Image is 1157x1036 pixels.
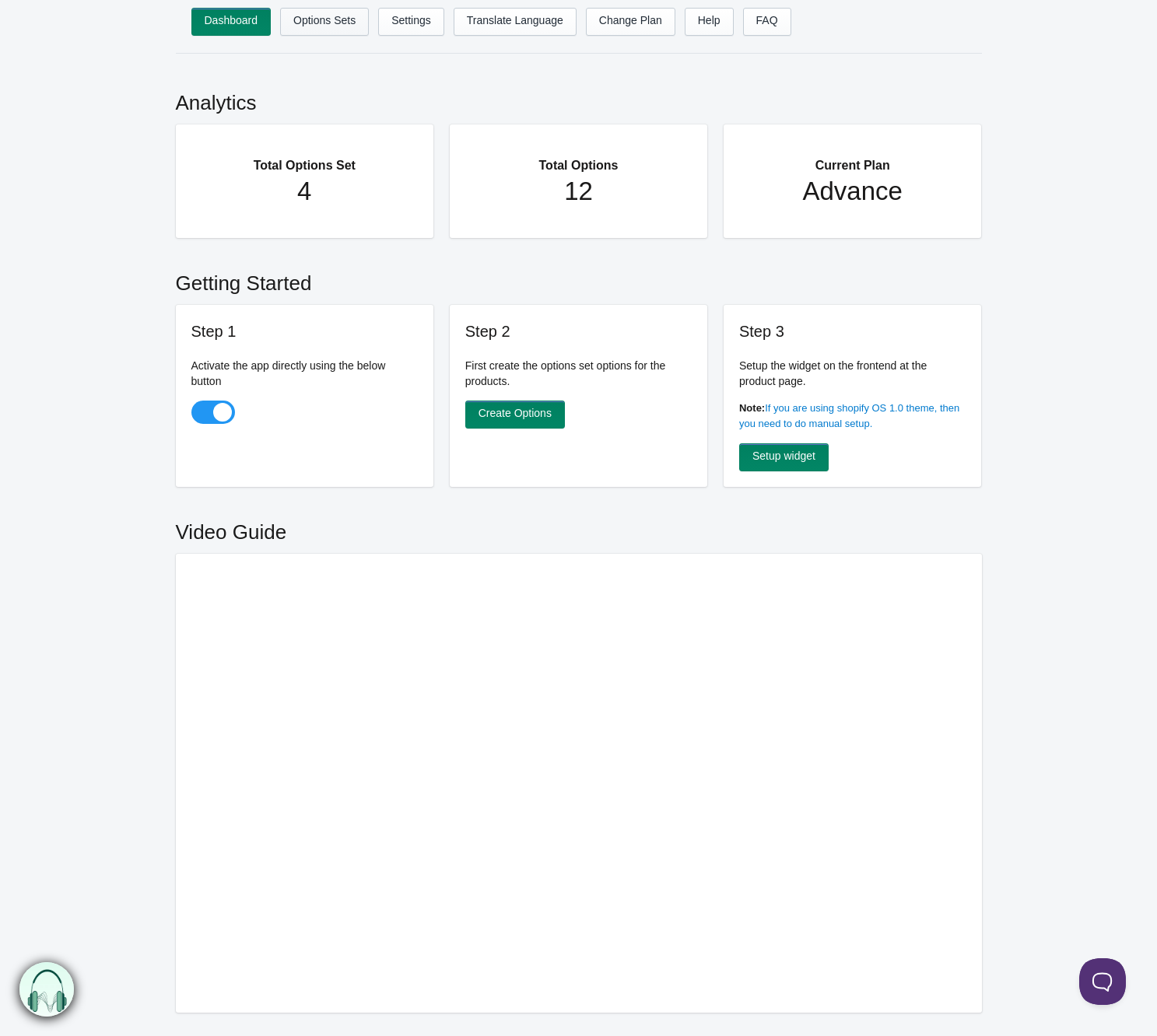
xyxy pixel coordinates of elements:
[739,358,966,389] p: Setup the widget on the frontend at the product page.
[465,401,565,429] a: Create Options
[207,176,403,207] h1: 4
[176,73,982,124] h2: Analytics
[685,8,734,36] a: Help
[18,963,72,1017] img: bxm.png
[755,140,951,176] h2: Current Plan
[739,402,959,429] a: If you are using shopify OS 1.0 theme, then you need to do manual setup.
[191,320,419,342] h3: Step 1
[739,402,765,414] b: Note:
[207,140,403,176] h2: Total Options Set
[481,176,677,207] h1: 12
[191,358,419,389] p: Activate the app directly using the below button
[280,8,369,36] a: Options Sets
[465,320,692,342] h3: Step 2
[1079,958,1126,1005] iframe: Toggle Customer Support
[191,569,966,993] iframe: Infinite Product Options App for Shopify | Setup & Install Tutorial | Custom Product Options (2022)
[739,320,966,342] h3: Step 3
[454,8,577,36] a: Translate Language
[739,443,829,471] a: Setup widget
[755,176,951,207] h1: Advance
[378,8,444,36] a: Settings
[743,8,791,36] a: FAQ
[465,358,692,389] p: First create the options set options for the products.
[191,8,272,36] a: Dashboard
[481,140,677,176] h2: Total Options
[586,8,675,36] a: Change Plan
[176,502,982,554] h2: Video Guide
[176,254,982,305] h2: Getting Started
